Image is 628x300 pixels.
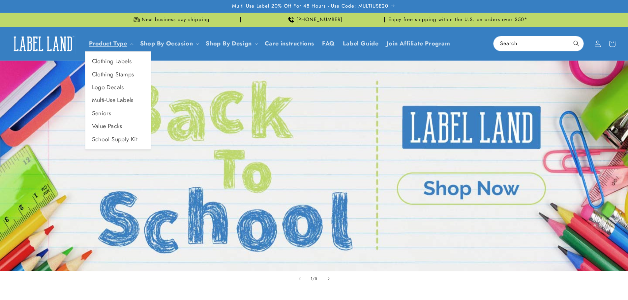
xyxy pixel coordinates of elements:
a: FAQ [318,36,339,51]
span: Next business day shipping [142,16,210,23]
a: School Supply Kit [85,133,151,146]
span: 1 [311,275,313,282]
div: Announcement [244,13,385,27]
button: Previous slide [292,271,307,286]
a: Value Packs [85,120,151,133]
img: Label Land [10,34,76,54]
summary: Shop By Occasion [136,36,202,51]
a: Shop By Design [206,39,252,48]
a: Label Land [8,31,78,56]
summary: Product Type [85,36,136,51]
a: Join Affiliate Program [382,36,454,51]
a: Label Guide [339,36,383,51]
span: Shop By Occasion [140,40,193,47]
a: Care instructions [261,36,318,51]
a: Clothing Labels [85,55,151,68]
span: Care instructions [265,40,314,47]
a: Logo Decals [85,81,151,94]
a: Multi-Use Labels [85,94,151,107]
a: Product Type [89,39,127,48]
button: Next slide [321,271,336,286]
span: Label Guide [343,40,379,47]
div: Announcement [387,13,528,27]
button: Search [569,36,583,51]
summary: Shop By Design [202,36,260,51]
span: FAQ [322,40,335,47]
span: / [313,275,315,282]
div: Announcement [100,13,241,27]
a: Clothing Stamps [85,68,151,81]
span: Enjoy free shipping within the U.S. on orders over $50* [388,16,527,23]
span: Join Affiliate Program [386,40,450,47]
span: [PHONE_NUMBER] [296,16,343,23]
a: Seniors [85,107,151,120]
span: 5 [315,275,317,282]
span: Multi Use Label 20% Off For 48 Hours - Use Code: MULTIUSE20 [232,3,388,10]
